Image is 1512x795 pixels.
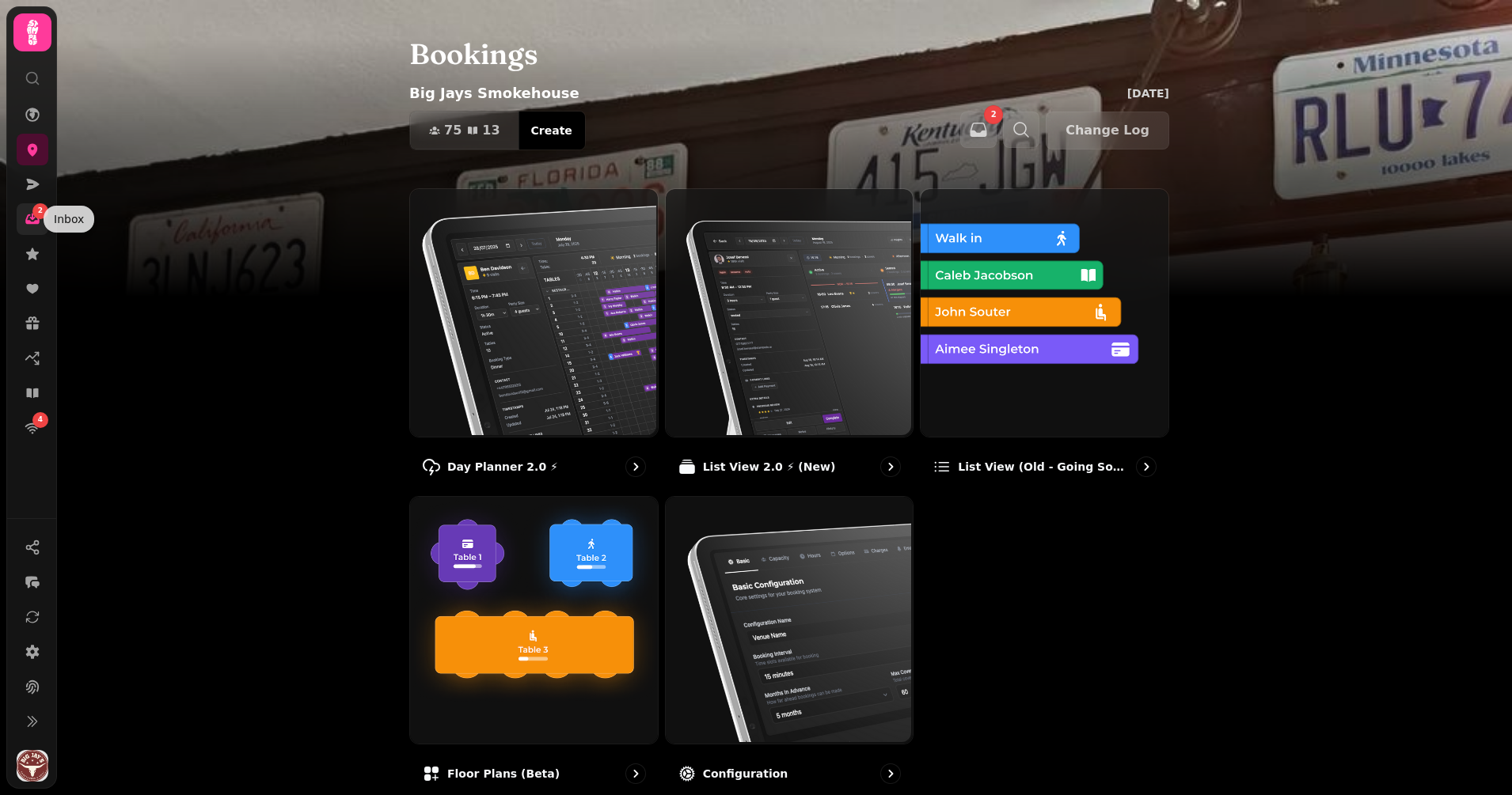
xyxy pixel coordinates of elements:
[958,459,1130,475] p: List view (Old - going soon)
[17,203,48,235] a: 2
[664,495,912,743] img: Configuration
[1138,459,1154,475] svg: go to
[447,766,560,782] p: Floor Plans (beta)
[17,750,48,782] img: User avatar
[628,766,644,782] svg: go to
[13,750,51,782] button: User avatar
[408,495,656,743] img: Floor Plans (beta)
[883,766,898,782] svg: go to
[920,188,1169,490] a: List view (Old - going soon)List view (Old - going soon)
[703,766,788,782] p: Configuration
[38,415,43,426] span: 4
[17,412,48,444] a: 4
[531,125,572,136] span: Create
[44,206,94,233] div: Inbox
[409,82,579,104] p: Big Jays Smokehouse
[703,459,836,475] p: List View 2.0 ⚡ (New)
[1046,112,1169,150] button: Change Log
[482,124,500,137] span: 13
[410,112,519,150] button: 7513
[408,187,656,435] img: Day Planner 2.0 ⚡
[665,188,914,490] a: List View 2.0 ⚡ (New)List View 2.0 ⚡ (New)
[409,188,659,490] a: Day Planner 2.0 ⚡Day Planner 2.0 ⚡
[883,459,898,475] svg: go to
[38,206,43,217] span: 2
[919,187,1167,435] img: List view (Old - going soon)
[991,111,997,119] span: 2
[1066,124,1149,137] span: Change Log
[519,112,585,150] button: Create
[447,459,558,475] p: Day Planner 2.0 ⚡
[1127,85,1169,101] p: [DATE]
[628,459,644,475] svg: go to
[444,124,462,137] span: 75
[664,187,912,435] img: List View 2.0 ⚡ (New)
